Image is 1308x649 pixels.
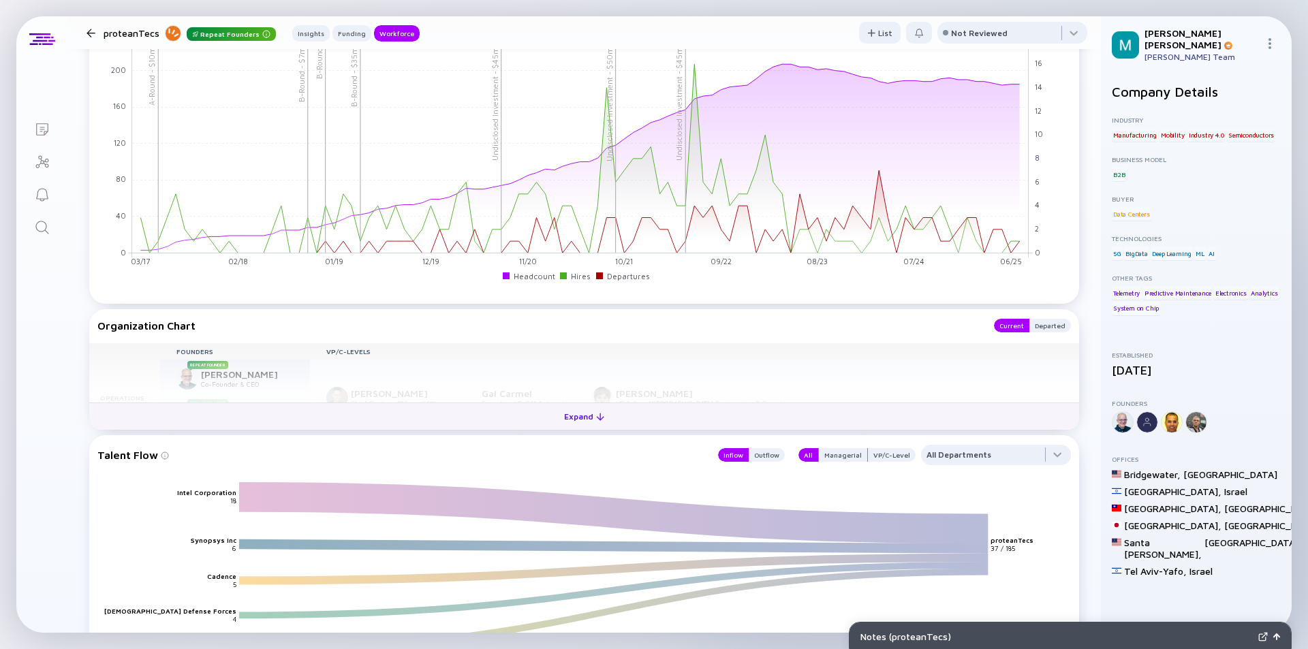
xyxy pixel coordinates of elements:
div: Telemetry [1112,286,1141,300]
tspan: 09/22 [711,257,732,266]
div: Insights [292,27,330,40]
button: Outflow [749,448,785,462]
text: 4 [233,615,236,623]
div: Organization Chart [97,319,980,332]
button: Workforce [374,25,420,42]
img: Expand Notes [1258,632,1268,642]
div: Israel [1189,565,1213,577]
button: Current [994,319,1029,332]
tspan: 160 [113,101,126,110]
div: Data Centers [1112,207,1151,221]
div: Israel [1224,486,1247,497]
a: Reminders [16,177,67,210]
tspan: 0 [1035,247,1040,256]
a: Investor Map [16,144,67,177]
div: List [859,22,901,44]
tspan: 10 [1035,129,1043,138]
tspan: 02/18 [228,257,248,266]
div: Manufacturing [1112,128,1157,142]
div: Buyer [1112,195,1281,203]
div: Industry [1112,116,1281,124]
button: Managerial [818,448,868,462]
div: System on Chip [1112,302,1160,315]
text: Synopsys Inc [191,535,236,543]
div: [DATE] [1112,363,1281,377]
tspan: 8 [1035,153,1040,162]
div: Funding [332,27,371,40]
img: Open Notes [1273,633,1280,640]
tspan: 06/25 [1000,257,1022,266]
text: Intel Corporation [177,488,236,496]
div: BigData [1124,247,1149,260]
tspan: 11/20 [519,257,537,266]
div: Workforce [374,27,420,40]
button: Departed [1029,319,1071,332]
img: United States Flag [1112,537,1121,547]
tspan: 01/19 [325,257,343,266]
h2: Company Details [1112,84,1281,99]
div: Talent Flow [97,445,704,465]
div: 5G [1112,247,1123,260]
div: [PERSON_NAME] [PERSON_NAME] [1144,27,1259,50]
div: Not Reviewed [951,28,1008,38]
div: proteanTecs [104,25,276,42]
tspan: 08/23 [807,257,828,266]
tspan: 80 [116,174,126,183]
div: Technologies [1112,234,1281,242]
div: Bridgewater , [1124,469,1181,480]
text: 5 [233,580,236,588]
tspan: 40 [116,211,126,220]
img: Israel Flag [1112,566,1121,575]
div: Founders [1112,399,1281,407]
text: 37 / 185 [991,544,1016,552]
div: Santa [PERSON_NAME] , [1124,537,1202,560]
div: Electronics [1214,286,1248,300]
a: Lists [16,112,67,144]
text: 6 [232,543,236,552]
div: [GEOGRAPHIC_DATA] [1204,537,1298,560]
div: Industry 4.0 [1187,128,1226,142]
text: proteanTecs [991,536,1034,544]
div: Managerial [819,448,867,462]
button: Inflow [718,448,749,462]
div: B2B [1112,168,1126,181]
text: Cadence [207,572,236,580]
div: Expand [556,406,612,427]
div: Established [1112,351,1281,359]
div: Analytics [1249,286,1279,300]
button: Expand [89,402,1079,430]
div: Tel Aviv-Yafo , [1124,565,1187,577]
button: All [798,448,818,462]
button: Funding [332,25,371,42]
div: Offices [1112,455,1281,463]
div: [GEOGRAPHIC_DATA] , [1124,486,1221,497]
button: VP/C-Level [868,448,916,462]
div: Mobility [1159,128,1185,142]
tspan: 10/21 [615,257,633,266]
a: Search [16,210,67,242]
tspan: 07/24 [903,257,924,266]
div: Notes ( proteanTecs ) [860,631,1253,642]
div: Deep Learning [1151,247,1192,260]
tspan: 0 [121,247,126,256]
div: AI [1207,247,1216,260]
text: 18 [230,496,236,505]
tspan: 16 [1035,59,1042,67]
div: [GEOGRAPHIC_DATA] , [1124,520,1221,531]
img: Mordechai Profile Picture [1112,31,1139,59]
div: [GEOGRAPHIC_DATA] [1183,469,1277,480]
img: Menu [1264,38,1275,49]
img: Taiwan Flag [1112,503,1121,513]
div: ML [1194,247,1206,260]
div: [GEOGRAPHIC_DATA] , [1124,503,1221,514]
tspan: 03/17 [131,257,150,266]
tspan: 120 [114,138,126,147]
tspan: 14 [1035,82,1042,91]
div: Predictive Maintenance [1143,286,1213,300]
